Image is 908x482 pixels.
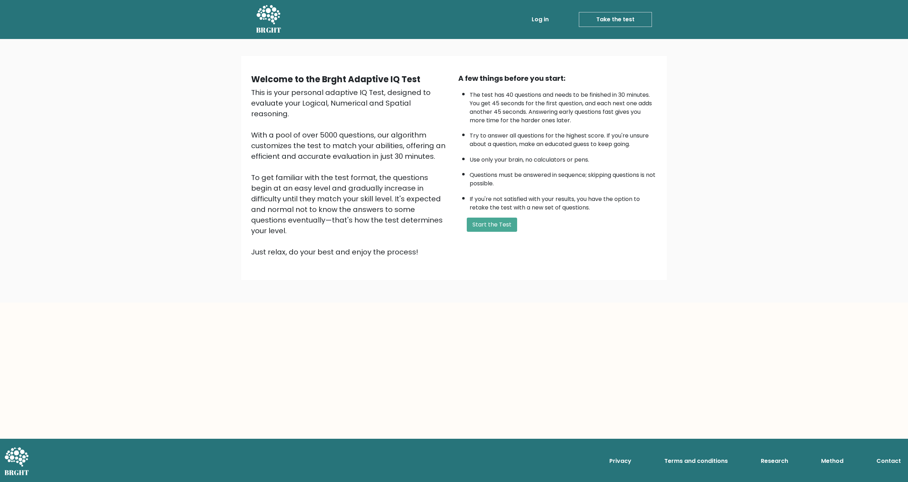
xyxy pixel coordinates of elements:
a: Method [818,454,846,468]
li: If you're not satisfied with your results, you have the option to retake the test with a new set ... [470,191,657,212]
a: BRGHT [256,3,282,36]
div: A few things before you start: [458,73,657,84]
h5: BRGHT [256,26,282,34]
a: Take the test [579,12,652,27]
li: Try to answer all questions for the highest score. If you're unsure about a question, make an edu... [470,128,657,148]
li: The test has 40 questions and needs to be finished in 30 minutes. You get 45 seconds for the firs... [470,87,657,125]
button: Start the Test [467,218,517,232]
li: Use only your brain, no calculators or pens. [470,152,657,164]
a: Contact [874,454,904,468]
b: Welcome to the Brght Adaptive IQ Test [251,73,420,85]
a: Log in [529,12,552,27]
a: Privacy [607,454,634,468]
li: Questions must be answered in sequence; skipping questions is not possible. [470,167,657,188]
a: Terms and conditions [661,454,731,468]
a: Research [758,454,791,468]
div: This is your personal adaptive IQ Test, designed to evaluate your Logical, Numerical and Spatial ... [251,87,450,257]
